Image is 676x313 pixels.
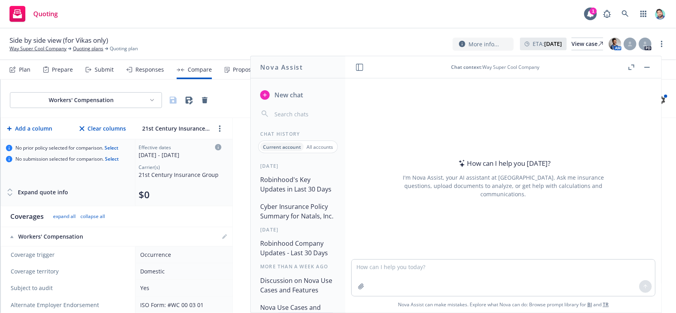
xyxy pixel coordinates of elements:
a: Switch app [636,6,651,22]
button: expand all [53,213,76,220]
div: Compare [188,66,212,73]
div: Domestic [140,267,225,275]
div: Workers' Compensation [10,233,128,241]
a: Quoting plans [73,45,103,52]
a: Quoting [6,3,61,25]
input: 21st Century Insurance Group [140,123,212,134]
div: Yes [140,284,225,292]
span: Coverage trigger [11,251,127,259]
div: 1 [590,8,597,15]
div: Occurrence [140,250,225,259]
div: How can I help you [DATE]? [456,158,551,169]
div: : Way Super Cool Company [364,64,626,70]
span: More info... [468,40,499,48]
button: Robinhood's Key Updates in Last 30 Days [257,173,339,196]
h1: Nova Assist [260,63,303,72]
div: Plan [19,66,30,73]
span: Subject to audit [11,284,127,292]
button: New chat [257,88,339,102]
div: ISO Form: #WC 00 03 01 [140,301,225,309]
button: Workers' Compensation [10,92,162,108]
a: BI [587,301,592,308]
input: Search chats [273,108,336,120]
button: Expand quote info [6,184,68,200]
a: View case [571,38,603,50]
div: Effective dates [139,144,221,151]
span: Alternate Employer Endorsement [11,301,99,309]
div: Responses [135,66,164,73]
span: Quoting [33,11,58,17]
a: TR [603,301,609,308]
a: editPencil [220,232,229,241]
span: Quoting plan [110,45,138,52]
button: collapse all [80,213,105,220]
span: Chat context [451,64,482,70]
button: Add a column [6,121,54,137]
span: No submission selected for comparison. [15,156,119,162]
p: All accounts [307,144,333,150]
a: Way Super Cool Company [10,45,67,52]
div: Total premium (click to edit billing info) [139,188,221,201]
div: Submit [95,66,114,73]
div: [DATE] [251,226,345,233]
a: Report a Bug [599,6,615,22]
div: I'm Nova Assist, your AI assistant at [GEOGRAPHIC_DATA]. Ask me insurance questions, upload docum... [392,173,615,198]
a: more [215,124,225,133]
div: [DATE] [251,163,345,169]
button: $0 [139,188,150,201]
span: Nova Assist can make mistakes. Explore what Nova can do: Browse prompt library for and [348,296,658,313]
button: Clear columns [78,121,128,137]
button: Cyber Insurance Policy Summary for Natals, Inc. [257,199,339,223]
button: Discussion on Nova Use Cases and Features [257,273,339,297]
span: New chat [273,90,303,100]
span: No prior policy selected for comparison. [15,145,118,151]
div: More than a week ago [251,263,345,270]
div: Carrier(s) [139,164,221,171]
div: Workers' Compensation [17,96,146,104]
div: Propose [233,66,254,73]
span: Coverage territory [11,267,127,275]
div: [DATE] - [DATE] [139,151,221,159]
img: photo [609,38,621,50]
span: ETA : [533,40,562,48]
a: Search [617,6,633,22]
button: Robinhood Company Updates - Last 30 Days [257,236,339,260]
img: photo [654,8,666,20]
strong: [DATE] [544,40,562,47]
span: Side by side view (for Vikas only) [10,36,108,45]
div: Click to edit column carrier quote details [139,144,221,159]
div: Coverages [10,212,44,221]
div: 21st Century Insurance Group [139,171,221,179]
p: Current account [263,144,301,150]
a: more [657,39,666,49]
div: Prepare [52,66,73,73]
div: Chat History [251,131,345,137]
button: More info... [453,38,514,51]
